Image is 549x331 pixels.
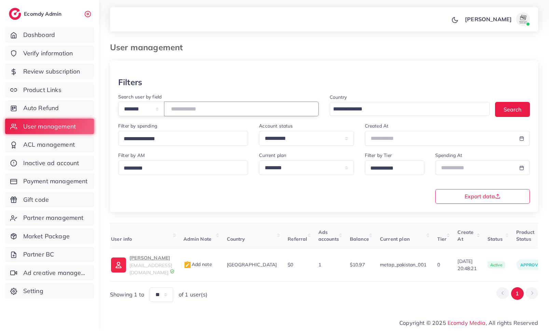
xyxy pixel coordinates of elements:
label: Current plan [259,152,286,159]
span: Export data [465,194,500,199]
a: Gift code [5,192,94,208]
label: Account status [259,122,293,129]
input: Search for option [121,163,239,174]
a: Partner BC [5,247,94,262]
button: Export data [435,189,530,204]
a: Market Package [5,228,94,244]
span: approved [520,262,544,267]
span: Current plan [380,236,410,242]
span: [GEOGRAPHIC_DATA] [227,262,277,268]
a: Auto Refund [5,100,94,116]
input: Search for option [331,104,481,115]
p: [PERSON_NAME] [465,15,512,23]
input: Search for option [368,163,415,174]
span: Admin Note [183,236,212,242]
div: Search for option [118,160,248,175]
a: Partner management [5,210,94,226]
span: Ads accounts [318,229,339,242]
span: Partner management [23,213,84,222]
span: [DATE] 20:48:21 [457,258,476,272]
span: User management [23,122,76,131]
a: ACL management [5,137,94,153]
span: Auto Refund [23,104,59,112]
span: $0 [288,262,293,268]
span: Status [488,236,503,242]
span: Partner BC [23,250,54,259]
a: Review subscription [5,64,94,79]
span: Tier [437,236,447,242]
a: Setting [5,283,94,299]
a: Ad creative management [5,265,94,281]
button: Search [495,102,530,117]
span: Market Package [23,232,70,241]
span: active [488,261,505,269]
label: Filter by AM [118,152,145,159]
span: Review subscription [23,67,80,76]
span: Product Status [516,229,534,242]
span: Add note [183,261,212,267]
span: 0 [437,262,440,268]
a: Product Links [5,82,94,98]
a: Ecomdy Media [448,319,486,326]
h3: User management [110,42,188,52]
div: Search for option [365,160,424,175]
span: User info [111,236,132,242]
a: Inactive ad account [5,155,94,171]
div: Search for option [118,131,248,146]
span: Copyright © 2025 [399,319,538,327]
label: Filter by spending [118,122,157,129]
input: Search for option [121,134,239,144]
span: $10.97 [350,262,365,268]
span: 1 [318,262,321,268]
a: logoEcomdy Admin [9,8,63,20]
img: admin_note.cdd0b510.svg [183,261,192,269]
a: Payment management [5,173,94,189]
span: Ad creative management [23,268,89,277]
span: Balance [350,236,369,242]
a: [PERSON_NAME][EMAIL_ADDRESS][DOMAIN_NAME] [111,254,172,276]
img: logo [9,8,21,20]
span: Verify information [23,49,73,58]
span: Country [227,236,245,242]
span: , All rights Reserved [486,319,538,327]
span: Dashboard [23,30,55,39]
button: Go to page 1 [511,287,524,300]
h2: Ecomdy Admin [24,11,63,17]
label: Created At [365,122,389,129]
label: Spending At [435,152,463,159]
span: Referral [288,236,307,242]
ul: Pagination [496,287,538,300]
img: 9CAL8B2pu8EFxCJHYAAAAldEVYdGRhdGU6Y3JlYXRlADIwMjItMTItMDlUMDQ6NTg6MzkrMDA6MDBXSlgLAAAAJXRFWHRkYXR... [170,269,175,274]
span: metap_pakistan_001 [380,262,426,268]
label: Filter by Tier [365,152,392,159]
span: Create At [457,229,473,242]
a: [PERSON_NAME]avatar [461,12,533,26]
span: Inactive ad account [23,159,79,168]
div: Search for option [330,102,490,116]
span: [EMAIL_ADDRESS][DOMAIN_NAME] [129,262,172,275]
span: of 1 user(s) [179,291,207,299]
a: Dashboard [5,27,94,43]
label: Country [330,94,347,101]
span: Setting [23,287,43,295]
span: Gift code [23,195,49,204]
a: User management [5,119,94,134]
label: Search user by field [118,93,162,100]
span: Product Links [23,85,61,94]
a: Verify information [5,45,94,61]
img: ic-user-info.36bf1079.svg [111,257,126,273]
p: [PERSON_NAME] [129,254,172,262]
img: avatar [516,12,530,26]
span: Showing 1 to [110,291,144,299]
span: Payment management [23,177,88,186]
h3: Filters [118,77,142,87]
span: ACL management [23,140,75,149]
